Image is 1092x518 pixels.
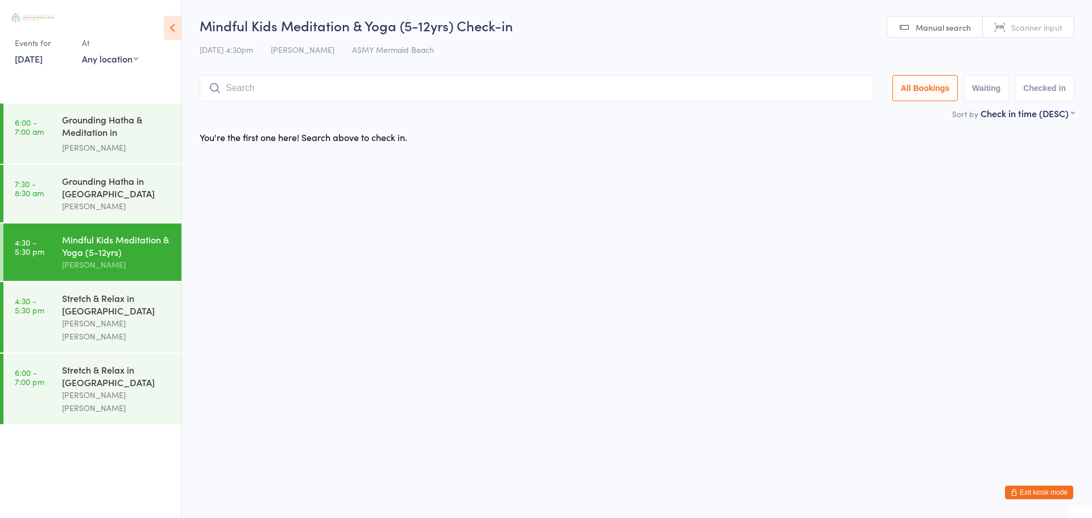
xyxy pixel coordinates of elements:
span: Scanner input [1011,22,1062,33]
a: 4:30 -5:30 pmStretch & Relax in [GEOGRAPHIC_DATA][PERSON_NAME] [PERSON_NAME] [3,282,181,353]
button: Checked in [1015,75,1074,101]
div: [PERSON_NAME] [62,141,172,154]
time: 4:30 - 5:30 pm [15,238,44,256]
div: Grounding Hatha in [GEOGRAPHIC_DATA] [62,175,172,200]
button: All Bookings [892,75,958,101]
div: Stretch & Relax in [GEOGRAPHIC_DATA] [62,292,172,317]
div: [PERSON_NAME] [62,258,172,271]
div: Mindful Kids Meditation & Yoga (5-12yrs) [62,233,172,258]
div: [PERSON_NAME] [PERSON_NAME] [62,317,172,343]
div: Any location [82,52,138,65]
div: Grounding Hatha & Meditation in [GEOGRAPHIC_DATA] [62,113,172,141]
div: Events for [15,34,71,52]
div: At [82,34,138,52]
div: Check in time (DESC) [981,107,1074,119]
span: [DATE] 4:30pm [200,44,253,55]
div: [PERSON_NAME] [PERSON_NAME] [62,388,172,415]
span: Manual search [916,22,971,33]
button: Waiting [963,75,1009,101]
input: Search [200,75,874,101]
span: ASMY Mermaid Beach [352,44,434,55]
a: 6:00 -7:00 pmStretch & Relax in [GEOGRAPHIC_DATA][PERSON_NAME] [PERSON_NAME] [3,354,181,424]
span: [PERSON_NAME] [271,44,334,55]
time: 6:00 - 7:00 am [15,118,44,136]
label: Sort by [952,108,978,119]
h2: Mindful Kids Meditation & Yoga (5-12yrs) Check-in [200,16,1074,35]
a: 7:30 -8:30 amGrounding Hatha in [GEOGRAPHIC_DATA][PERSON_NAME] [3,165,181,222]
button: Exit kiosk mode [1005,486,1073,499]
a: 4:30 -5:30 pmMindful Kids Meditation & Yoga (5-12yrs)[PERSON_NAME] [3,223,181,281]
div: Stretch & Relax in [GEOGRAPHIC_DATA] [62,363,172,388]
img: Australian School of Meditation & Yoga (Gold Coast) [11,13,54,22]
div: [PERSON_NAME] [62,200,172,213]
a: [DATE] [15,52,43,65]
time: 7:30 - 8:30 am [15,179,44,197]
time: 6:00 - 7:00 pm [15,368,44,386]
time: 4:30 - 5:30 pm [15,296,44,314]
div: You're the first one here! Search above to check in. [200,131,407,143]
a: 6:00 -7:00 amGrounding Hatha & Meditation in [GEOGRAPHIC_DATA][PERSON_NAME] [3,103,181,164]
